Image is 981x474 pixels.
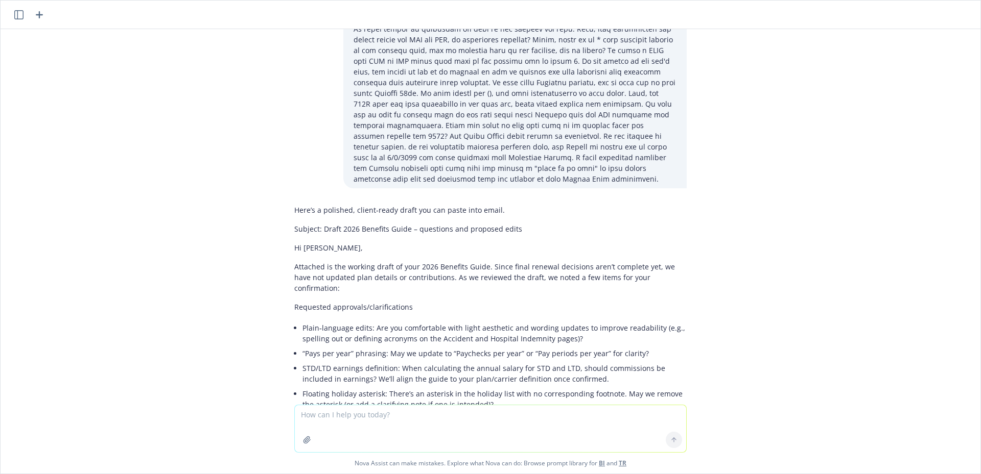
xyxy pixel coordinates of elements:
span: Nova Assist can make mistakes. Explore what Nova can do: Browse prompt library for and [5,453,976,473]
p: Here’s a polished, client‑ready draft you can paste into email. [294,205,687,215]
p: Attached is the working draft of your 2026 Benefits Guide. Since final renewal decisions aren’t c... [294,261,687,293]
li: Plain‑language edits: Are you comfortable with light aesthetic and wording updates to improve rea... [302,320,687,346]
p: Requested approvals/clarifications [294,302,687,312]
li: “Pays per year” phrasing: May we update to “Paychecks per year” or “Pay periods per year” for cla... [302,346,687,361]
p: Hi [PERSON_NAME], [294,242,687,253]
a: TR [619,459,626,467]
a: BI [599,459,605,467]
li: STD/LTD earnings definition: When calculating the annual salary for STD and LTD, should commissio... [302,361,687,386]
li: Floating holiday asterisk: There’s an asterisk in the holiday list with no corresponding footnote... [302,386,687,412]
p: Subject: Draft 2026 Benefits Guide – questions and proposed edits [294,223,687,234]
